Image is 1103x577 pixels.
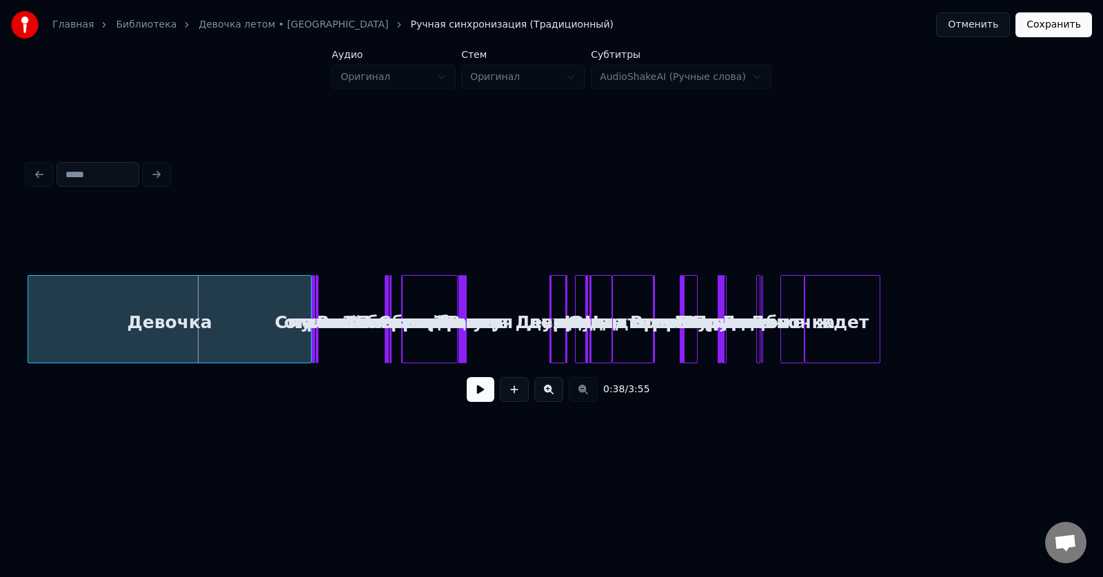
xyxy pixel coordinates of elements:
span: 3:55 [628,383,649,396]
label: Субтитры [591,50,771,59]
div: / [603,383,636,396]
a: Девочка летом • [GEOGRAPHIC_DATA] [199,18,388,32]
span: 0:38 [603,383,625,396]
label: Стем [461,50,585,59]
img: youka [11,11,39,39]
button: Сохранить [1015,12,1092,37]
span: Ручная синхронизация (Традиционный) [411,18,614,32]
a: Библиотека [116,18,176,32]
a: Открытый чат [1045,522,1086,563]
button: Отменить [936,12,1010,37]
label: Аудио [332,50,456,59]
nav: breadcrumb [52,18,614,32]
a: Главная [52,18,94,32]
